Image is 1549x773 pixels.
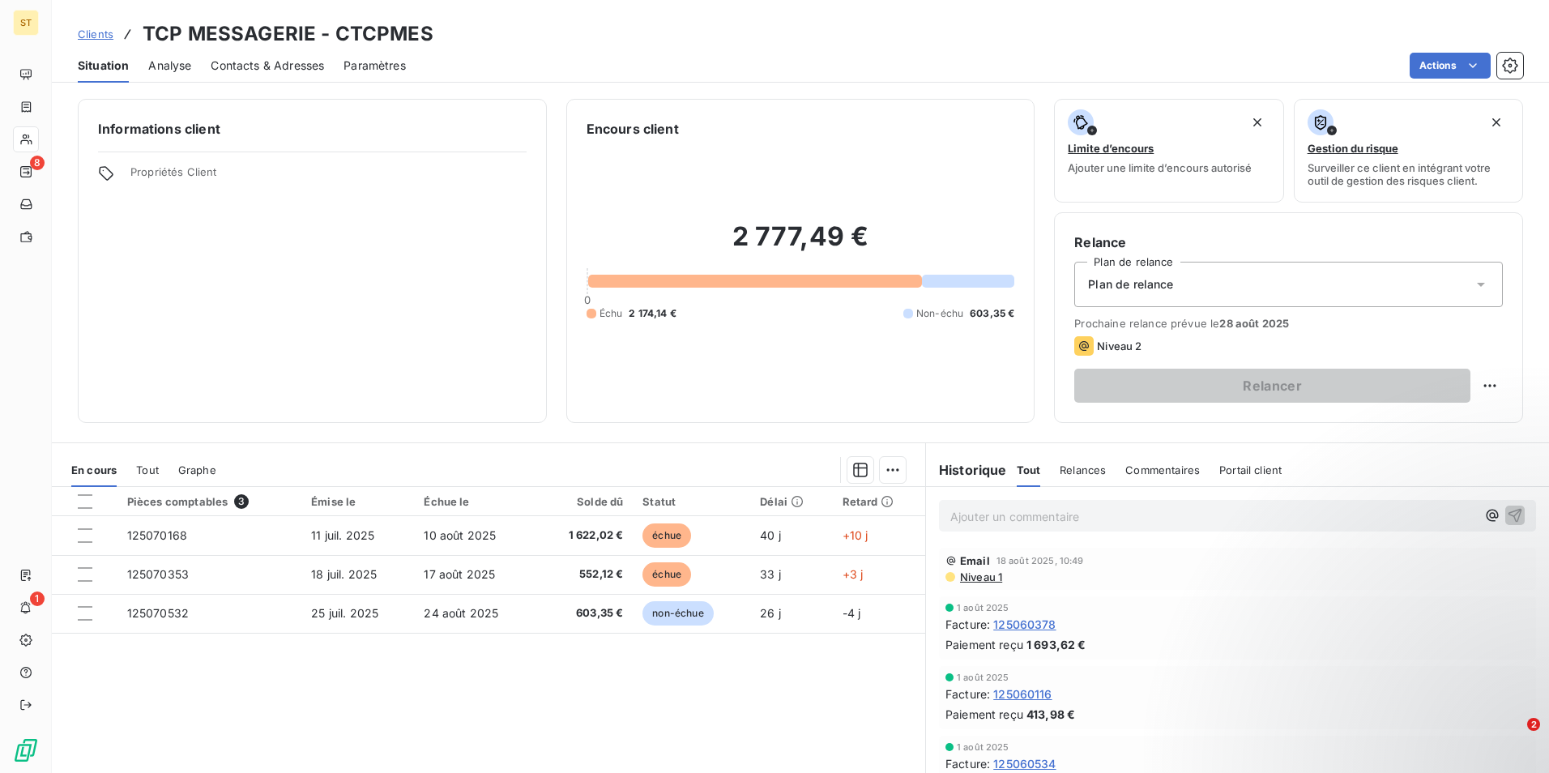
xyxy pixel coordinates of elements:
span: 125070353 [127,567,189,581]
span: Situation [78,58,129,74]
span: 1 622,02 € [546,527,623,544]
span: 10 août 2025 [424,528,496,542]
span: non-échue [642,601,713,626]
span: Limite d’encours [1068,142,1154,155]
span: Paramètres [344,58,406,74]
span: Propriétés Client [130,165,527,188]
span: 1 août 2025 [957,742,1009,752]
span: Tout [136,463,159,476]
span: échue [642,523,691,548]
span: 17 août 2025 [424,567,495,581]
span: +3 j [843,567,864,581]
span: 28 août 2025 [1219,317,1289,330]
div: Solde dû [546,495,623,508]
span: 26 j [760,606,781,620]
button: Actions [1410,53,1491,79]
a: Clients [78,26,113,42]
span: 603,35 € [546,605,623,621]
span: 24 août 2025 [424,606,498,620]
span: Portail client [1219,463,1282,476]
span: 3 [234,494,249,509]
span: 0 [584,293,591,306]
span: 1 août 2025 [957,673,1009,682]
span: Commentaires [1125,463,1200,476]
a: 8 [13,159,38,185]
span: Relances [1060,463,1106,476]
span: Paiement reçu [945,706,1023,723]
span: Contacts & Adresses [211,58,324,74]
span: 1 693,62 € [1026,636,1086,653]
span: Facture : [945,685,990,703]
div: Statut [642,495,740,508]
span: Facture : [945,755,990,772]
button: Limite d’encoursAjouter une limite d’encours autorisé [1054,99,1283,203]
h6: Informations client [98,119,527,139]
span: Surveiller ce client en intégrant votre outil de gestion des risques client. [1308,161,1509,187]
span: Tout [1017,463,1041,476]
div: Délai [760,495,822,508]
span: -4 j [843,606,861,620]
span: 40 j [760,528,781,542]
span: échue [642,562,691,587]
span: 8 [30,156,45,170]
span: Plan de relance [1088,276,1173,293]
span: 125060116 [993,685,1052,703]
span: 11 juil. 2025 [311,528,374,542]
h6: Historique [926,460,1007,480]
span: Graphe [178,463,216,476]
span: En cours [71,463,117,476]
span: 2 174,14 € [629,306,676,321]
span: 125060534 [993,755,1056,772]
span: 1 [30,591,45,606]
span: Facture : [945,616,990,633]
span: 25 juil. 2025 [311,606,378,620]
button: Gestion du risqueSurveiller ce client en intégrant votre outil de gestion des risques client. [1294,99,1523,203]
span: 1 août 2025 [957,603,1009,613]
span: Non-échu [916,306,963,321]
span: Échu [600,306,623,321]
span: 603,35 € [970,306,1014,321]
div: Retard [843,495,916,508]
span: 125070168 [127,528,187,542]
span: 18 août 2025, 10:49 [996,556,1084,566]
span: Paiement reçu [945,636,1023,653]
span: 125070532 [127,606,189,620]
span: Email [960,554,990,567]
h3: TCP MESSAGERIE - CTCPMES [143,19,433,49]
div: Pièces comptables [127,494,292,509]
span: Ajouter une limite d’encours autorisé [1068,161,1252,174]
span: Niveau 2 [1097,340,1141,352]
span: 125060378 [993,616,1056,633]
span: Analyse [148,58,191,74]
span: 33 j [760,567,781,581]
div: Émise le [311,495,404,508]
span: 552,12 € [546,566,623,583]
div: ST [13,10,39,36]
iframe: Intercom live chat [1494,718,1533,757]
span: 413,98 € [1026,706,1075,723]
button: Relancer [1074,369,1470,403]
span: Gestion du risque [1308,142,1398,155]
span: Prochaine relance prévue le [1074,317,1503,330]
span: 18 juil. 2025 [311,567,377,581]
h2: 2 777,49 € [587,220,1015,269]
span: +10 j [843,528,868,542]
span: Niveau 1 [958,570,1002,583]
span: 2 [1527,718,1540,731]
div: Échue le [424,495,527,508]
h6: Encours client [587,119,679,139]
img: Logo LeanPay [13,737,39,763]
span: Clients [78,28,113,41]
h6: Relance [1074,233,1503,252]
